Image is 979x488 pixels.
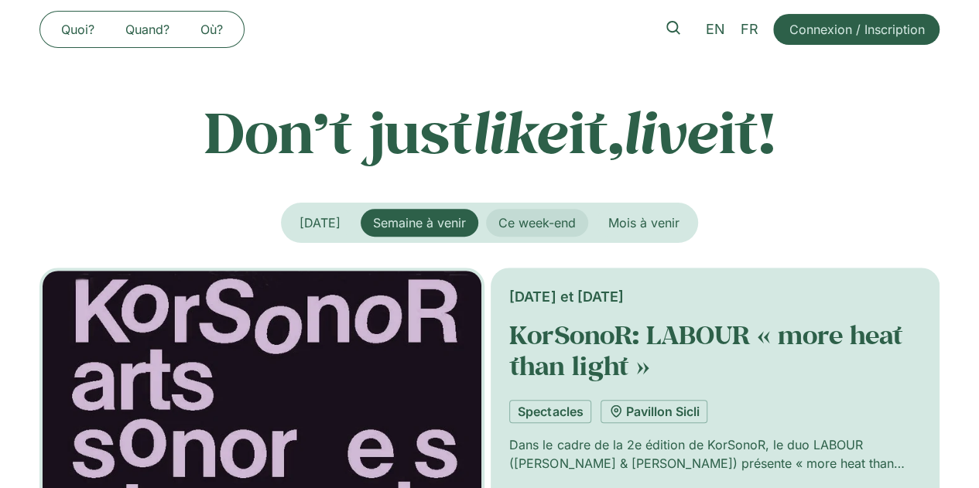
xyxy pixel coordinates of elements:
[733,19,766,41] a: FR
[110,17,185,42] a: Quand?
[608,215,679,230] span: Mois à venir
[472,94,568,169] em: like
[509,435,921,473] p: Dans le cadre de la 2e édition de KorSonoR, le duo LABOUR ([PERSON_NAME] & [PERSON_NAME]) présent...
[300,215,341,230] span: [DATE]
[46,17,238,42] nav: Menu
[789,20,924,39] span: Connexion / Inscription
[706,21,725,37] span: EN
[509,286,921,307] div: [DATE] et [DATE]
[39,98,940,165] p: Don’t just it, it!
[46,17,110,42] a: Quoi?
[373,215,466,230] span: Semaine à venir
[601,400,707,423] a: Pavillon Sicli
[509,318,902,382] a: KorSonoR: LABOUR « more heat than light »
[623,94,718,169] em: live
[698,19,733,41] a: EN
[185,17,238,42] a: Où?
[773,14,940,45] a: Connexion / Inscription
[509,400,591,423] a: Spectacles
[498,215,576,230] span: Ce week-end
[741,21,758,37] span: FR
